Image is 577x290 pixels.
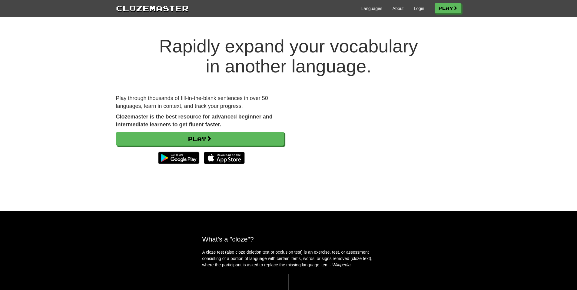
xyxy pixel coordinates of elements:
a: Login [414,5,424,12]
img: Download_on_the_App_Store_Badge_US-UK_135x40-25178aeef6eb6b83b96f5f2d004eda3bffbb37122de64afbaef7... [204,152,245,164]
em: - Wikipedia [330,262,351,267]
a: Play [435,3,461,13]
strong: Clozemaster is the best resource for advanced beginner and intermediate learners to get fluent fa... [116,114,273,128]
a: Languages [361,5,382,12]
a: About [393,5,404,12]
a: Clozemaster [116,2,189,14]
h2: What's a "cloze"? [202,235,375,243]
p: Play through thousands of fill-in-the-blank sentences in over 50 languages, learn in context, and... [116,95,284,110]
img: Get it on Google Play [155,149,202,167]
p: A cloze test (also cloze deletion test or occlusion test) is an exercise, test, or assessment con... [202,249,375,268]
a: Play [116,132,284,146]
